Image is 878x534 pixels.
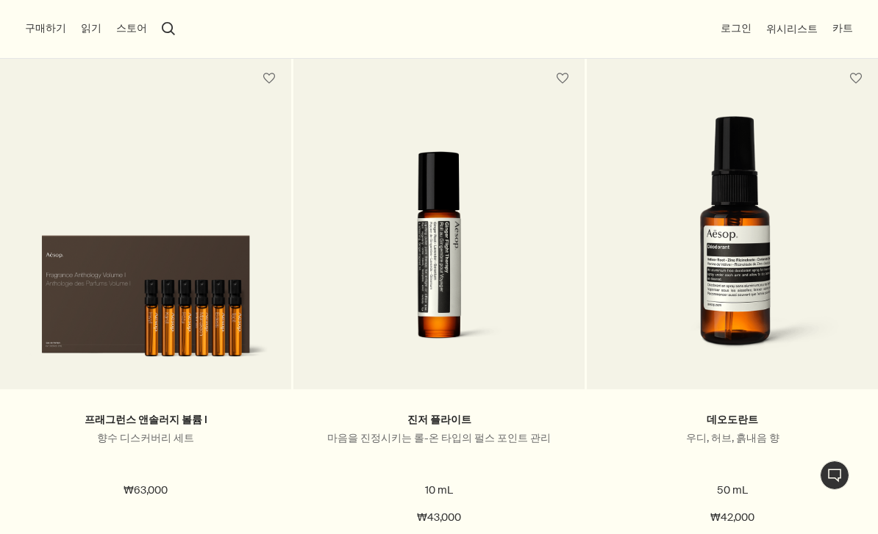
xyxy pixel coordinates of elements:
[609,431,856,445] p: 우디, 허브, 흙내음 향
[766,22,818,35] span: 위시리스트
[315,431,563,445] p: 마음을 진정시키는 롤-온 타입의 펄스 포인트 관리
[407,413,471,427] a: 진저 플라이트
[116,21,147,36] button: 스토어
[417,509,461,527] span: ₩43,000
[766,22,818,36] a: 위시리스트
[293,98,585,389] a: Ginger Flight Therapy in amber glass bottle
[710,509,754,527] span: ₩42,000
[162,22,175,35] button: 검색창 열기
[832,21,853,36] button: 카트
[85,413,207,427] a: 프래그런스 앤솔러지 볼륨 I
[549,65,576,92] button: 위시리스트에 담기
[22,431,269,445] p: 향수 디스커버리 세트
[315,151,563,367] img: Ginger Flight Therapy in amber glass bottle
[81,21,101,36] button: 읽기
[609,116,856,367] img: Deodorant in amber plastic bottle
[707,413,758,427] a: 데오도란트
[124,482,168,499] span: ₩63,000
[820,461,849,490] button: 1:1 채팅 상담
[256,65,282,92] button: 위시리스트에 담기
[843,65,869,92] button: 위시리스트에 담기
[22,217,269,367] img: 장식적인 슬리브가 있는 종이 상자에 담긴 여섯 가지 향수 바이얼.
[587,98,878,389] a: Deodorant in amber plastic bottle
[25,21,66,36] button: 구매하기
[721,21,752,36] button: 로그인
